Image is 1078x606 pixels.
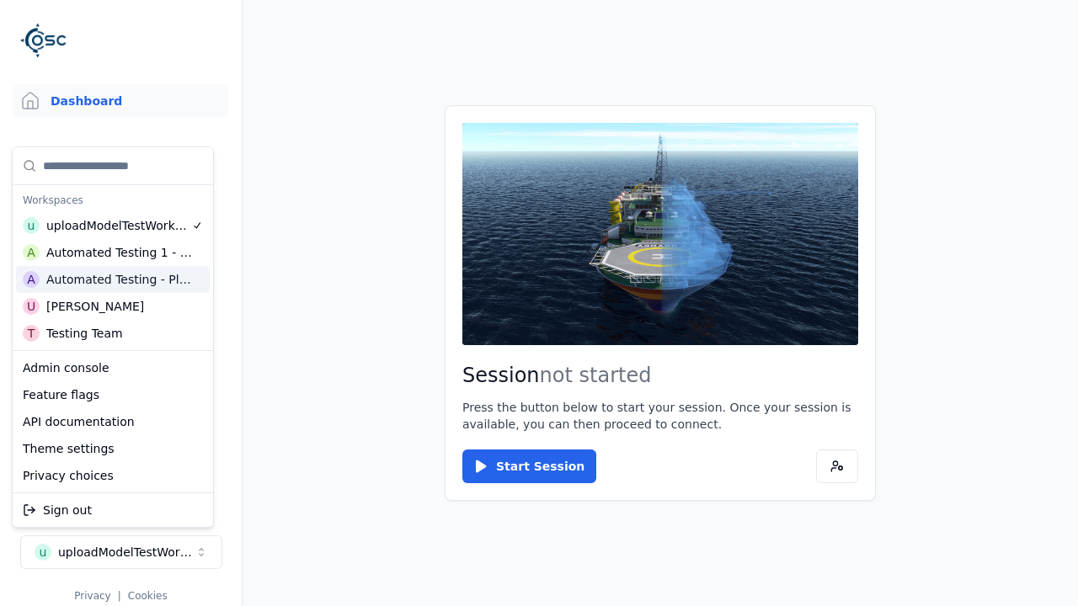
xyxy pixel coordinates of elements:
div: A [23,244,40,261]
div: API documentation [16,408,210,435]
div: Admin console [16,354,210,381]
div: Sign out [16,497,210,524]
div: U [23,298,40,315]
div: [PERSON_NAME] [46,298,144,315]
div: Privacy choices [16,462,210,489]
div: Feature flags [16,381,210,408]
div: T [23,325,40,342]
div: A [23,271,40,288]
div: Testing Team [46,325,123,342]
div: Workspaces [16,189,210,212]
div: Automated Testing 1 - Playwright [46,244,193,261]
div: Suggestions [13,493,213,527]
div: Automated Testing - Playwright [46,271,192,288]
div: Theme settings [16,435,210,462]
div: uploadModelTestWorkspace [46,217,191,234]
div: u [23,217,40,234]
div: Suggestions [13,147,213,350]
div: Suggestions [13,351,213,492]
